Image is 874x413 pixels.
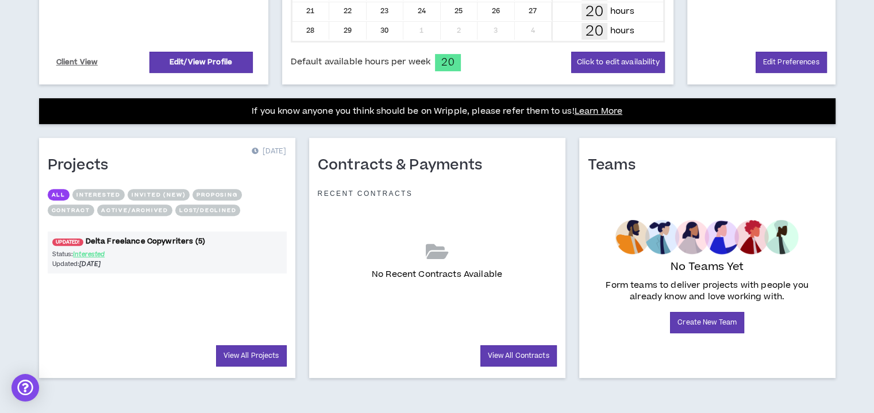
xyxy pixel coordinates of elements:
[671,259,744,275] p: No Teams Yet
[55,52,100,72] a: Client View
[128,189,190,200] button: Invited (new)
[610,25,634,37] p: hours
[318,189,413,198] p: Recent Contracts
[48,189,70,200] button: All
[252,105,622,118] p: If you know anyone you think should be on Wripple, please refer them to us!
[615,220,799,254] img: empty
[79,260,101,268] i: [DATE]
[592,280,822,303] p: Form teams to deliver projects with people you already know and love working with.
[97,204,172,216] button: Active/Archived
[149,52,253,73] a: Edit/View Profile
[571,52,664,73] button: Click to edit availability
[48,204,94,216] button: Contract
[588,156,644,175] h1: Teams
[48,156,117,175] h1: Projects
[291,56,430,68] span: Default available hours per week
[72,189,125,200] button: Interested
[480,345,557,366] a: View All Contracts
[372,268,502,281] p: No Recent Contracts Available
[670,312,744,333] a: Create New Team
[252,146,286,157] p: [DATE]
[52,249,167,259] p: Status:
[575,105,622,117] a: Learn More
[52,238,83,246] span: UPDATED!
[11,374,39,402] div: Open Intercom Messenger
[48,236,287,247] a: UPDATED!Delta Freelance Copywriters (5)
[175,204,240,216] button: Lost/Declined
[73,250,105,258] span: Interested
[318,156,491,175] h1: Contracts & Payments
[756,52,827,73] a: Edit Preferences
[610,5,634,18] p: hours
[52,259,167,269] p: Updated:
[192,189,241,200] button: Proposing
[216,345,287,366] a: View All Projects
